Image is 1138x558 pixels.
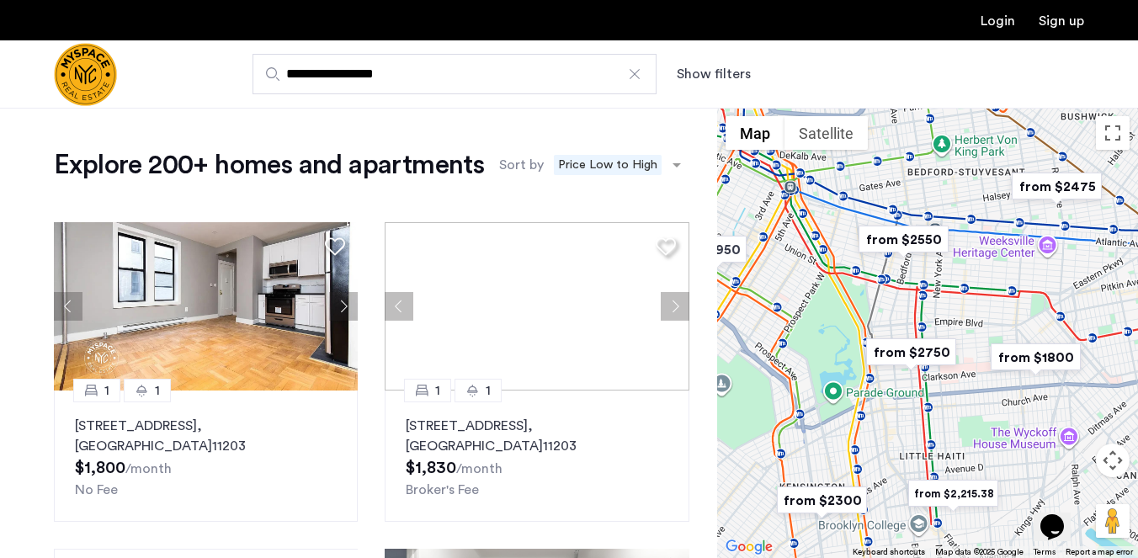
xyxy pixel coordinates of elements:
button: Previous apartment [54,292,82,321]
div: from $2750 [859,333,963,371]
a: Login [981,14,1015,28]
ng-select: sort-apartment [548,150,689,180]
span: Broker's Fee [406,483,479,497]
a: 11[STREET_ADDRESS], [GEOGRAPHIC_DATA]11203No Fee [54,391,358,522]
h1: Explore 200+ homes and apartments [54,148,484,182]
span: 1 [486,380,491,401]
img: logo [54,43,117,106]
div: from $2550 [852,221,955,258]
img: a8b926f1-9a91-4e5e-b036-feb4fe78ee5d_638880945617247159.jpeg [54,222,359,391]
label: Sort by [499,155,544,175]
span: 1 [104,380,109,401]
span: $1,800 [75,460,125,476]
button: Show street map [726,116,784,150]
div: from $2300 [770,481,874,519]
a: Report a map error [1066,546,1133,558]
span: $1,830 [406,460,456,476]
button: Previous apartment [385,292,413,321]
span: Map data ©2025 Google [935,548,1024,556]
span: No Fee [75,483,118,497]
sub: /month [456,462,503,476]
a: Open this area in Google Maps (opens a new window) [721,536,777,558]
span: 1 [155,380,160,401]
button: Map camera controls [1096,444,1130,477]
sub: /month [125,462,172,476]
p: [STREET_ADDRESS] 11203 [406,416,667,456]
button: Drag Pegman onto the map to open Street View [1096,504,1130,538]
p: [STREET_ADDRESS] 11203 [75,416,337,456]
a: Registration [1039,14,1084,28]
button: Next apartment [661,292,689,321]
input: Apartment Search [253,54,657,94]
iframe: chat widget [1034,491,1087,541]
div: $2,950 [682,231,753,268]
button: Show satellite imagery [784,116,868,150]
button: Toggle fullscreen view [1096,116,1130,150]
span: 1 [435,380,440,401]
img: Google [721,536,777,558]
button: Next apartment [329,292,358,321]
a: 11[STREET_ADDRESS], [GEOGRAPHIC_DATA]11203Broker's Fee [385,391,689,522]
span: Price Low to High [554,155,662,175]
button: Keyboard shortcuts [853,546,925,558]
a: Cazamio Logo [54,43,117,106]
div: from $1800 [984,338,1087,376]
a: Terms (opens in new tab) [1034,546,1056,558]
div: from $2475 [1005,167,1109,205]
div: from $2,215.38 [901,475,1005,513]
button: Show or hide filters [677,64,751,84]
